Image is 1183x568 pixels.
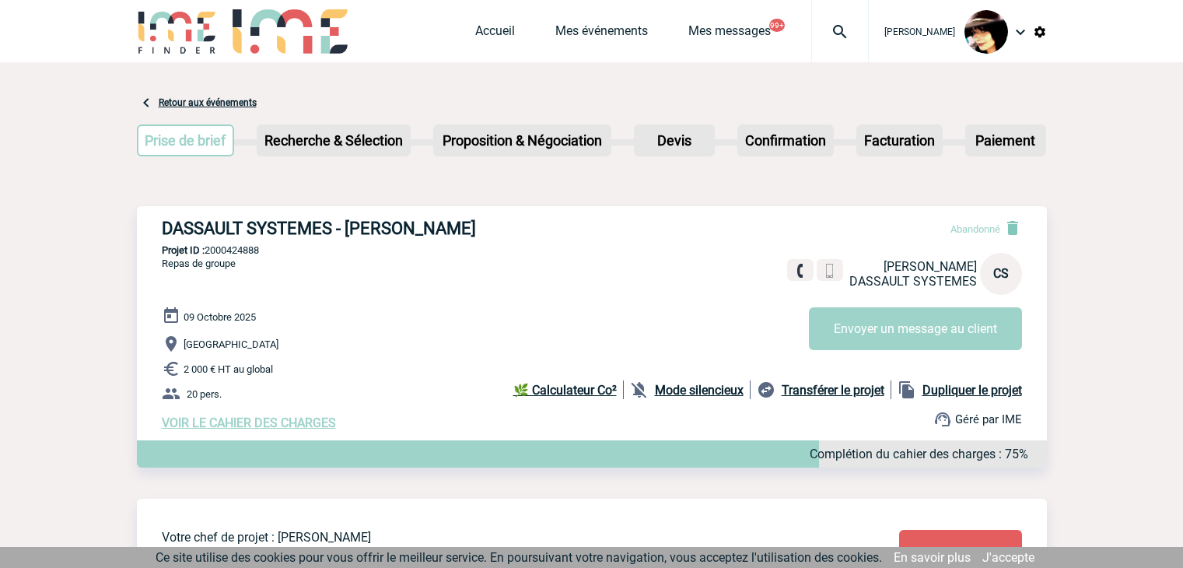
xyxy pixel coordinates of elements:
a: En savoir plus [894,550,971,565]
button: Envoyer un message au client [809,307,1022,350]
span: Repas de groupe [162,258,236,269]
p: Prise de brief [138,126,233,155]
a: Accueil [475,23,515,45]
span: CS [993,266,1009,281]
h3: DASSAULT SYSTEMES - [PERSON_NAME] [162,219,628,238]
span: Abandonné [950,223,1000,235]
b: Dupliquer le projet [922,383,1022,398]
a: Retour aux événements [159,97,257,108]
p: 2000424888 [137,244,1047,256]
span: Modifier [938,545,983,560]
p: Confirmation [739,126,832,155]
img: fixe.png [793,264,807,278]
p: Devis [635,126,713,155]
a: J'accepte [982,550,1034,565]
b: Mode silencieux [655,383,744,398]
img: file_copy-black-24dp.png [898,380,916,399]
a: VOIR LE CAHIER DES CHARGES [162,415,336,430]
span: 20 pers. [187,388,222,400]
span: 09 Octobre 2025 [184,311,256,323]
p: Proposition & Négociation [435,126,610,155]
span: Géré par IME [955,412,1022,426]
span: [PERSON_NAME] [884,259,977,274]
img: IME-Finder [137,9,218,54]
p: Facturation [858,126,941,155]
p: Recherche & Sélection [258,126,409,155]
p: Paiement [967,126,1045,155]
img: 101023-0.jpg [964,10,1008,54]
button: 99+ [769,19,785,32]
span: [GEOGRAPHIC_DATA] [184,338,278,350]
a: Mes événements [555,23,648,45]
img: portable.png [823,264,837,278]
b: 🌿 Calculateur Co² [513,383,617,398]
b: Projet ID : [162,244,205,256]
b: Transférer le projet [782,383,884,398]
a: Mes messages [688,23,771,45]
span: Ce site utilise des cookies pour vous offrir le meilleur service. En poursuivant votre navigation... [156,550,882,565]
img: support.png [933,410,952,429]
span: 2 000 € HT au global [184,363,273,375]
span: [PERSON_NAME] [884,26,955,37]
a: 🌿 Calculateur Co² [513,380,624,399]
span: DASSAULT SYSTEMES [849,274,977,289]
p: Votre chef de projet : [PERSON_NAME] [162,530,807,545]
